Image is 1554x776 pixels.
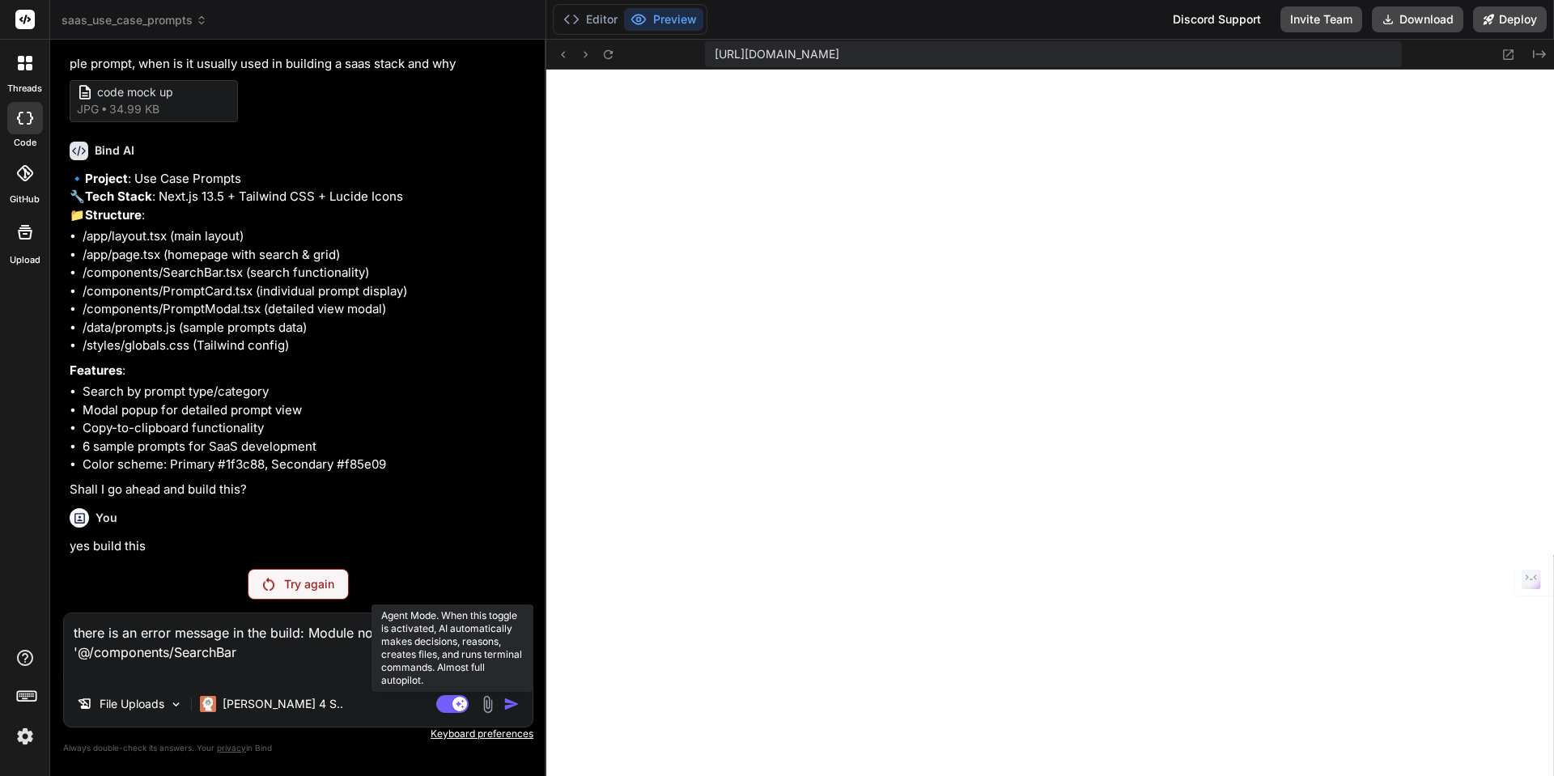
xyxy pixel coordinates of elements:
[85,171,128,186] strong: Project
[63,727,533,740] p: Keyboard preferences
[62,12,207,28] span: saas_use_case_prompts
[624,8,703,31] button: Preview
[546,70,1554,776] iframe: Preview
[70,481,530,499] p: Shall I go ahead and build this?
[70,362,530,380] p: :
[70,363,122,378] strong: Features
[70,170,530,225] p: 🔹 : Use Case Prompts 🔧 : Next.js 13.5 + Tailwind CSS + Lucide Icons 📁 :
[77,101,99,117] span: jpg
[97,84,227,101] span: code mock up
[1473,6,1547,32] button: Deploy
[200,696,216,712] img: Claude 4 Sonnet
[7,82,42,95] label: threads
[169,698,183,711] img: Pick Models
[83,456,530,474] li: Color scheme: Primary #1f3c88, Secondary #f85e09
[83,438,530,456] li: 6 sample prompts for SaaS development
[83,419,530,438] li: Copy-to-clipboard functionality
[95,142,134,159] h6: Bind AI
[83,319,530,337] li: /data/prompts.js (sample prompts data)
[557,8,624,31] button: Editor
[83,300,530,319] li: /components/PromptModal.tsx (detailed view modal)
[478,695,497,714] img: attachment
[83,401,530,420] li: Modal popup for detailed prompt view
[83,337,530,355] li: /styles/globals.css (Tailwind config)
[14,136,36,150] label: code
[715,46,839,62] span: [URL][DOMAIN_NAME]
[11,723,39,750] img: settings
[263,578,274,591] img: Retry
[85,207,142,223] strong: Structure
[83,264,530,282] li: /components/SearchBar.tsx (search functionality)
[503,696,520,712] img: icon
[217,743,246,753] span: privacy
[85,189,152,204] strong: Tech Stack
[64,613,533,681] textarea: there is an error message in the build: Module not found: Can't resolve '@/components/SearchBar
[83,246,530,265] li: /app/page.tsx (homepage with search & grid)
[100,696,164,712] p: File Uploads
[10,193,40,206] label: GitHub
[96,510,117,526] h6: You
[433,694,472,714] button: Agent Mode. When this toggle is activated, AI automatically makes decisions, reasons, creates fil...
[63,740,533,756] p: Always double-check its answers. Your in Bind
[70,537,530,556] p: yes build this
[223,696,343,712] p: [PERSON_NAME] 4 S..
[10,253,40,267] label: Upload
[284,576,334,592] p: Try again
[109,101,159,117] span: 34.99 KB
[1372,6,1463,32] button: Download
[1280,6,1362,32] button: Invite Team
[83,227,530,246] li: /app/layout.tsx (main layout)
[83,383,530,401] li: Search by prompt type/category
[1163,6,1271,32] div: Discord Support
[83,282,530,301] li: /components/PromptCard.tsx (individual prompt display)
